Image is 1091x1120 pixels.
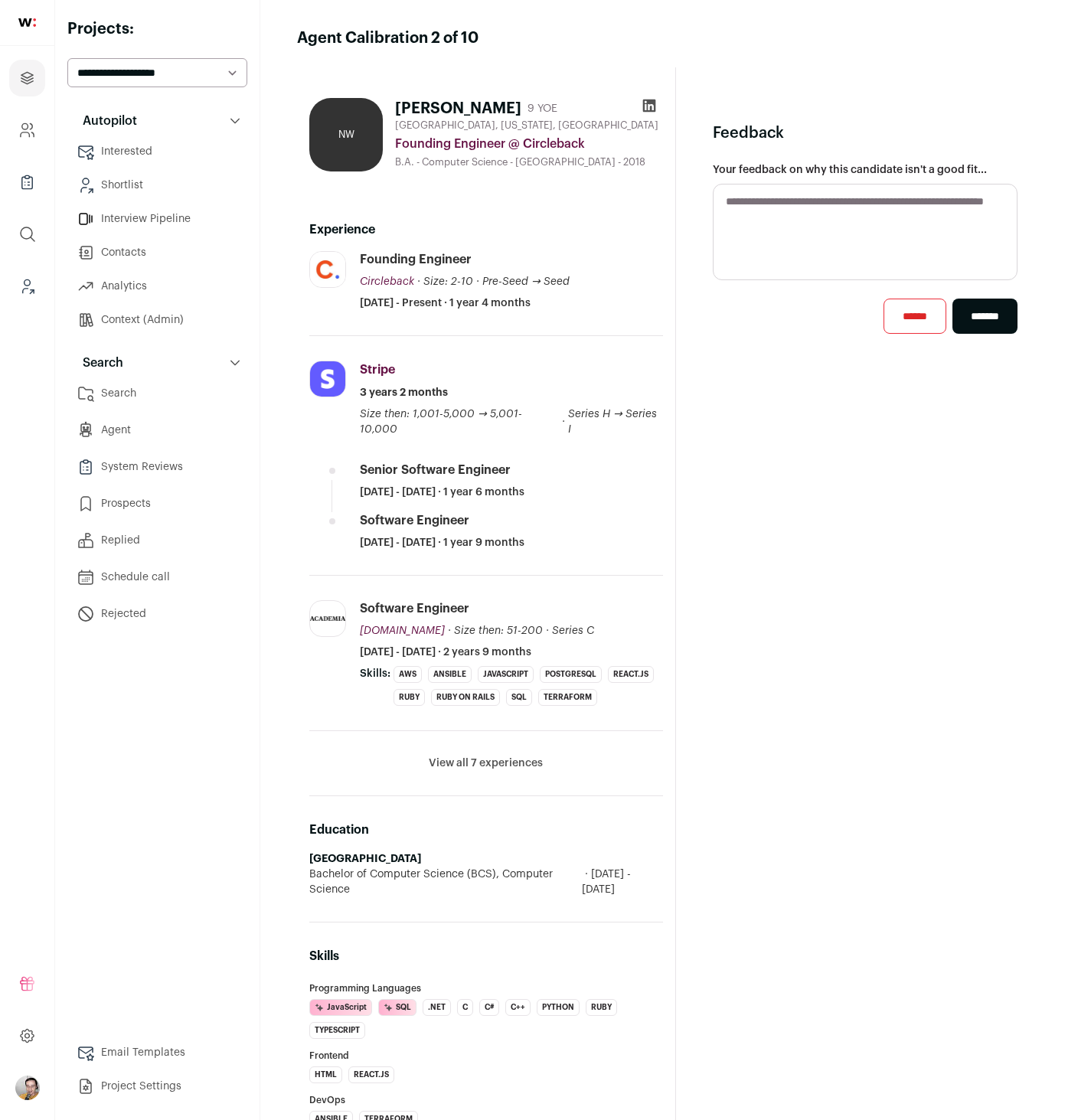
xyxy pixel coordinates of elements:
[67,1037,247,1068] a: Email Templates
[67,1071,247,1102] a: Project Settings
[546,623,549,638] span: ·
[586,999,617,1016] li: Ruby
[67,18,247,40] h2: Projects:
[309,1022,365,1039] li: TypeScript
[67,305,247,335] a: Context (Admin)
[478,666,534,683] li: JavaScript
[448,625,543,636] span: · Size then: 51-200
[67,237,247,268] a: Contacts
[608,666,654,683] li: React.js
[310,361,345,397] img: c29228e9d9ae75acbec9f97acea12ad61565c350f760a79d6eec3e18ba7081be.jpg
[457,999,473,1016] li: C
[395,98,521,119] h1: [PERSON_NAME]
[360,409,522,435] span: Size then: 1,001-5,000 → 5,001-10,000
[428,666,472,683] li: Ansible
[9,268,45,305] a: Leads (Backoffice)
[9,164,45,201] a: Company Lists
[360,385,448,400] span: 3 years 2 months
[360,645,531,660] span: [DATE] - [DATE] · 2 years 9 months
[9,112,45,149] a: Company and ATS Settings
[360,666,390,681] span: Skills:
[309,821,663,839] h2: Education
[67,348,247,378] button: Search
[540,666,602,683] li: PostgreSQL
[73,112,137,130] p: Autopilot
[506,689,532,706] li: SQL
[67,488,247,519] a: Prospects
[713,162,1018,178] label: Your feedback on why this candidate isn't a good fit...
[423,999,451,1016] li: .NET
[309,999,372,1016] li: JavaScript
[309,854,421,864] strong: [GEOGRAPHIC_DATA]
[309,867,663,897] div: Bachelor of Computer Science (BCS), Computer Science
[479,999,499,1016] li: C#
[67,106,247,136] button: Autopilot
[67,452,247,482] a: System Reviews
[360,485,524,500] span: [DATE] - [DATE] · 1 year 6 months
[348,1066,394,1083] li: React.js
[552,625,594,636] span: Series C
[67,378,247,409] a: Search
[9,60,45,96] a: Projects
[309,947,663,965] h2: Skills
[67,415,247,446] a: Agent
[309,1066,342,1083] li: HTML
[538,689,597,706] li: Terraform
[360,600,469,617] div: Software Engineer
[309,220,663,239] h2: Experience
[505,999,531,1016] li: C++
[528,101,557,116] div: 9 YOE
[67,204,247,234] a: Interview Pipeline
[360,296,531,311] span: [DATE] - Present · 1 year 4 months
[476,274,479,289] span: ·
[360,535,524,550] span: [DATE] - [DATE] · 1 year 9 months
[15,1076,40,1100] img: 144000-medium_jpg
[310,252,345,287] img: 2165ed790c0d117b2fb50c9927ed1467328208097951cfdb8bd43bba3640566f.jpg
[395,119,658,132] span: [GEOGRAPHIC_DATA], [US_STATE], [GEOGRAPHIC_DATA]
[360,512,469,529] div: Software Engineer
[67,170,247,201] a: Shortlist
[378,999,416,1016] li: SQL
[394,689,425,706] li: Ruby
[431,689,500,706] li: Ruby on Rails
[67,136,247,167] a: Interested
[360,251,472,268] div: Founding Engineer
[309,98,383,171] div: NW
[582,867,662,897] span: [DATE] - [DATE]
[360,364,395,376] span: Stripe
[429,756,543,771] button: View all 7 experiences
[360,462,511,478] div: Senior Software Engineer
[310,616,345,621] img: a5ed15bd3df11e558beeb619618e89b0accc9f5620731816da969a88d70f4287.png
[67,562,247,593] a: Schedule call
[67,271,247,302] a: Analytics
[482,276,570,287] span: Pre-Seed → Seed
[15,1076,40,1100] button: Open dropdown
[713,122,784,144] p: Feedback
[394,666,422,683] li: AWS
[395,156,663,168] div: B.A. - Computer Science - [GEOGRAPHIC_DATA] - 2018
[360,276,414,287] span: Circleback
[18,18,36,27] img: wellfound-shorthand-0d5821cbd27db2630d0214b213865d53afaa358527fdda9d0ea32b1df1b89c2c.svg
[417,276,473,287] span: · Size: 2-10
[568,409,657,435] span: Series H → Series I
[67,525,247,556] a: Replied
[309,1051,663,1060] h3: Frontend
[309,1096,663,1105] h3: DevOps
[73,354,123,372] p: Search
[395,135,663,153] div: Founding Engineer @ Circleback
[309,984,663,993] h3: Programming Languages
[562,414,565,429] span: ·
[297,28,479,49] h1: Agent Calibration 2 of 10
[67,599,247,629] a: Rejected
[537,999,580,1016] li: Python
[360,625,445,636] span: [DOMAIN_NAME]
